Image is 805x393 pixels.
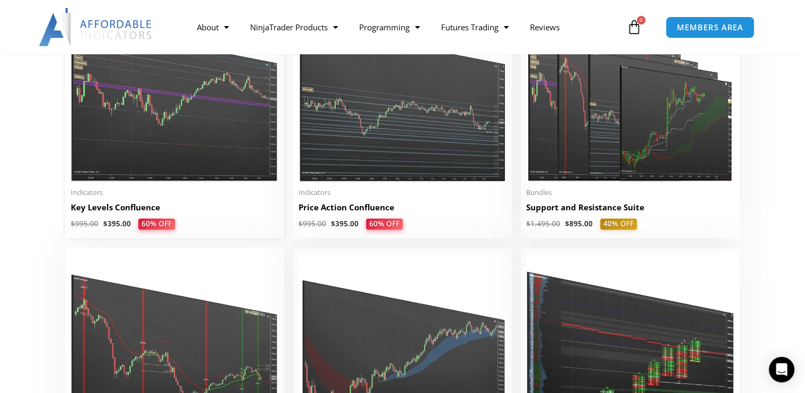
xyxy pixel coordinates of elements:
[239,15,348,39] a: NinjaTrader Products
[39,8,153,46] img: LogoAI | Affordable Indicators – NinjaTrader
[565,219,593,228] bdi: 895.00
[186,15,624,39] nav: Menu
[526,219,560,228] bdi: 1,495.00
[298,202,507,213] h2: Price Action Confluence
[298,219,326,228] bdi: 995.00
[298,3,507,182] img: Price Action Confluence 2
[526,219,530,228] span: $
[71,202,279,213] h2: Key Levels Confluence
[71,202,279,218] a: Key Levels Confluence
[769,357,794,382] div: Open Intercom Messenger
[71,219,75,228] span: $
[526,202,734,213] h2: Support and Resistance Suite
[348,15,430,39] a: Programming
[331,219,335,228] span: $
[666,17,754,38] a: MEMBERS AREA
[526,188,734,197] span: Bundles
[103,219,131,228] bdi: 395.00
[298,202,507,218] a: Price Action Confluence
[519,15,570,39] a: Reviews
[611,12,658,43] a: 0
[600,218,637,230] span: 40% OFF
[71,188,279,197] span: Indicators
[186,15,239,39] a: About
[430,15,519,39] a: Futures Trading
[366,218,403,230] span: 60% OFF
[298,188,507,197] span: Indicators
[71,3,279,182] img: Key Levels 1
[138,218,175,230] span: 60% OFF
[677,23,743,31] span: MEMBERS AREA
[71,219,98,228] bdi: 995.00
[331,219,359,228] bdi: 395.00
[526,202,734,218] a: Support and Resistance Suite
[103,219,107,228] span: $
[637,16,645,24] span: 0
[298,219,303,228] span: $
[526,3,734,182] img: Support and Resistance Suite 1
[565,219,569,228] span: $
